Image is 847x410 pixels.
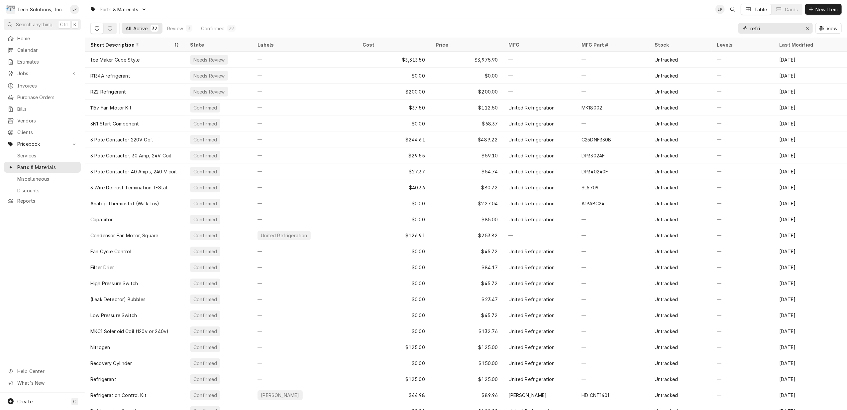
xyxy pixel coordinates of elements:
span: Ctrl [60,21,69,28]
span: Create [17,399,33,404]
div: — [712,339,774,355]
div: — [503,84,577,100]
div: — [576,227,649,243]
div: Untracked [655,280,678,287]
div: Fan Cycle Control [90,248,132,255]
div: $45.72 [430,243,503,259]
div: $227.04 [430,195,503,211]
div: — [576,355,649,371]
div: — [712,275,774,291]
div: Price [436,41,497,48]
div: Labels [258,41,352,48]
div: Confirmed [193,120,218,127]
div: — [503,68,577,84]
div: $244.61 [357,131,430,147]
div: Capacitor [90,216,113,223]
div: [DATE] [774,115,847,131]
div: Confirmed [193,360,218,367]
div: C25DNF330B [582,136,611,143]
div: — [576,291,649,307]
div: $0.00 [357,291,430,307]
div: Needs Review [193,56,226,63]
a: Purchase Orders [4,92,81,103]
div: Needs Review [193,88,226,95]
div: — [712,227,774,243]
div: R22 Refrigerant [90,88,126,95]
div: $80.72 [430,179,503,195]
div: (Leak Detector) Bubbles [90,296,146,303]
div: Tech Solutions, Inc.'s Avatar [6,5,15,14]
div: Confirmed [193,328,218,335]
div: $489.22 [430,131,503,147]
div: $112.50 [430,100,503,115]
div: [DATE] [774,52,847,68]
div: LP [715,5,725,14]
div: — [252,163,357,179]
div: Ice Maker Cube Style [90,56,140,63]
div: 3 Pole Contactor, 30 Amp, 24V Coil [90,152,171,159]
div: $150.00 [430,355,503,371]
span: Parts & Materials [17,164,77,171]
div: MKC1 Solenoid Coil (120v or 240v) [90,328,168,335]
div: High Pressure Switch [90,280,138,287]
div: — [252,211,357,227]
div: United Refrigeration [509,136,555,143]
div: — [252,275,357,291]
span: View [825,25,839,32]
div: — [252,84,357,100]
div: — [576,339,649,355]
a: Invoices [4,80,81,91]
div: — [712,387,774,403]
div: $0.00 [357,355,430,371]
div: United Refrigeration [509,152,555,159]
div: Analog Thermostat (Walk Ins) [90,200,159,207]
div: Untracked [655,120,678,127]
div: Nitrogen [90,344,110,351]
div: Confirmed [193,280,218,287]
div: — [712,52,774,68]
a: Home [4,33,81,44]
div: [DATE] [774,275,847,291]
div: $0.00 [357,115,430,131]
div: — [712,68,774,84]
div: United Refrigeration [509,200,555,207]
div: — [712,179,774,195]
div: 115v Fan Motor Kit [90,104,132,111]
div: Untracked [655,392,678,399]
div: [DATE] [774,323,847,339]
div: — [576,307,649,323]
div: $0.00 [430,68,503,84]
div: $200.00 [357,84,430,100]
span: Help Center [17,368,77,375]
input: Keyword search [750,23,800,34]
div: United Refrigeration [509,120,555,127]
div: $0.00 [357,243,430,259]
div: United Refrigeration [509,312,555,319]
div: — [252,179,357,195]
div: — [712,291,774,307]
div: A19ABC24 [582,200,604,207]
div: Confirmed [193,184,218,191]
div: United Refrigeration [509,328,555,335]
div: Untracked [655,248,678,255]
div: MFG Part # [582,41,643,48]
div: HD CNT1401 [582,392,609,399]
div: $0.00 [357,275,430,291]
div: Confirmed [193,168,218,175]
a: Go to Pricebook [4,138,81,149]
div: — [712,307,774,323]
div: Recovery Cylinder [90,360,132,367]
div: 29 [229,25,234,32]
span: Vendors [17,117,77,124]
div: Filter Drier [90,264,114,271]
div: MK18002 [582,104,602,111]
a: Parts & Materials [4,162,81,173]
div: — [252,52,357,68]
div: — [712,371,774,387]
div: United Refrigeration [509,344,555,351]
a: Discounts [4,185,81,196]
div: SL5709 [582,184,598,191]
a: Calendar [4,45,81,56]
div: Untracked [655,200,678,207]
span: Search anything [16,21,53,28]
